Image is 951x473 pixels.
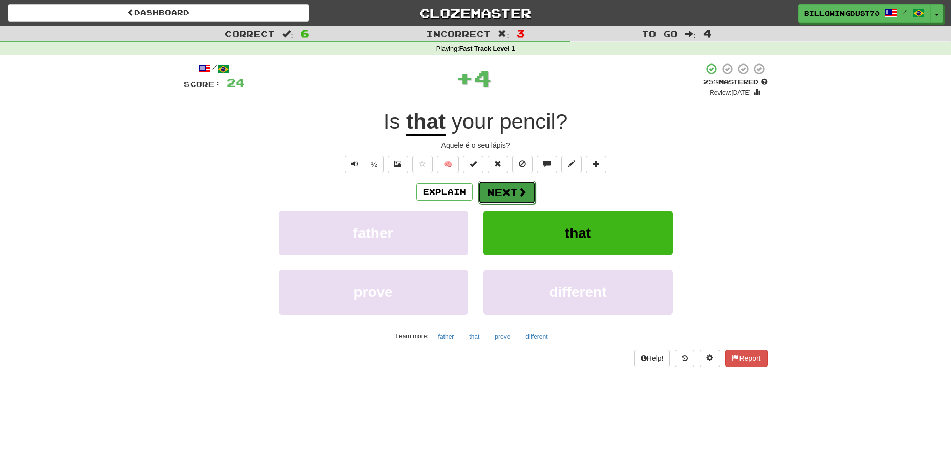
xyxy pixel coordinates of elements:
span: pencil [499,110,556,134]
span: / [902,8,907,15]
button: Reset to 0% Mastered (alt+r) [488,156,508,173]
span: 3 [516,27,525,39]
button: prove [489,329,516,345]
button: prove [279,270,468,314]
button: Add to collection (alt+a) [586,156,606,173]
div: / [184,62,244,75]
span: ? [446,110,567,134]
button: that [463,329,485,345]
span: 25 % [703,78,718,86]
span: father [353,225,393,241]
span: Correct [225,29,275,39]
span: different [550,284,607,300]
button: Play sentence audio (ctl+space) [345,156,365,173]
button: Favorite sentence (alt+f) [412,156,433,173]
a: BillowingDust7087 / [798,4,931,23]
button: 🧠 [437,156,459,173]
span: Score: [184,80,221,89]
button: Next [478,181,536,204]
button: Help! [634,350,670,367]
div: Text-to-speech controls [343,156,384,173]
span: 6 [301,27,309,39]
span: BillowingDust7087 [804,9,880,18]
button: Set this sentence to 100% Mastered (alt+m) [463,156,483,173]
span: 4 [703,27,712,39]
small: Review: [DATE] [710,89,751,96]
span: 4 [474,65,492,91]
span: Is [384,110,400,134]
button: that [483,211,673,255]
button: Ignore sentence (alt+i) [512,156,533,173]
div: Aquele é o seu lápis? [184,140,768,150]
span: + [456,62,474,93]
button: different [483,270,673,314]
button: ½ [365,156,384,173]
span: prove [353,284,392,300]
span: : [282,30,293,38]
button: Report [725,350,767,367]
span: 24 [227,76,244,89]
button: father [433,329,460,345]
button: Show image (alt+x) [388,156,408,173]
strong: Fast Track Level 1 [459,45,515,52]
button: Explain [416,183,473,201]
button: Edit sentence (alt+d) [561,156,582,173]
small: Learn more: [395,333,428,340]
span: that [565,225,591,241]
span: your [452,110,494,134]
div: Mastered [703,78,768,87]
span: To go [642,29,678,39]
a: Clozemaster [325,4,626,22]
button: Discuss sentence (alt+u) [537,156,557,173]
span: : [685,30,696,38]
u: that [406,110,446,136]
span: Incorrect [426,29,491,39]
span: : [498,30,509,38]
button: Round history (alt+y) [675,350,694,367]
a: Dashboard [8,4,309,21]
button: different [520,329,553,345]
button: father [279,211,468,255]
